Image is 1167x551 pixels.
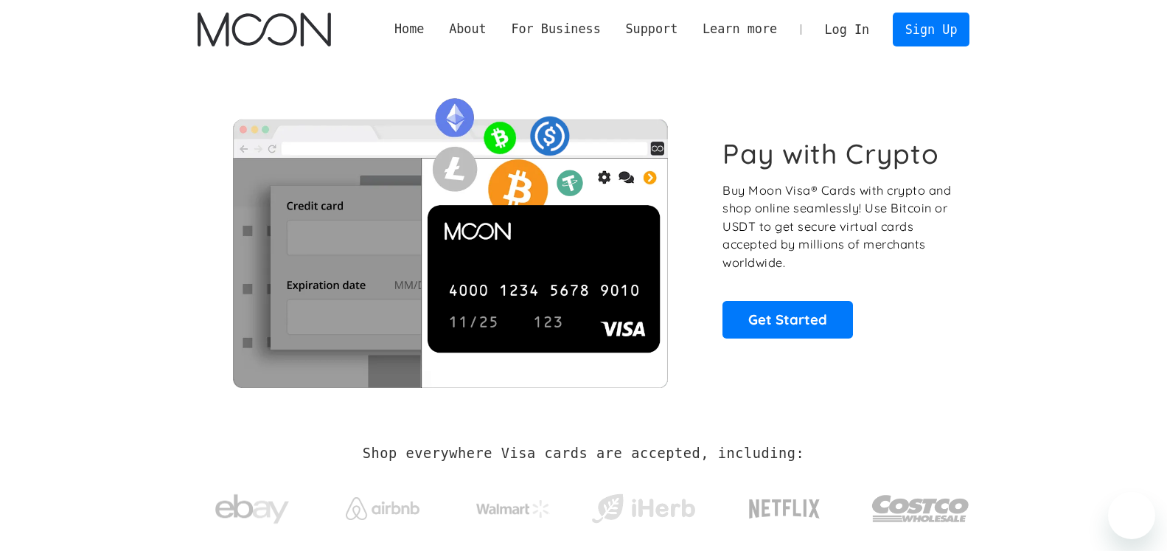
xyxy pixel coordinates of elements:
h1: Pay with Crypto [722,137,939,170]
div: Learn more [703,20,777,38]
a: Log In [812,13,882,46]
a: ebay [198,471,307,540]
a: home [198,13,331,46]
a: iHerb [588,475,698,536]
img: ebay [215,486,289,533]
a: Airbnb [327,482,437,527]
a: Sign Up [893,13,969,46]
img: Moon Logo [198,13,331,46]
img: Netflix [748,491,821,527]
div: For Business [511,20,600,38]
a: Get Started [722,301,853,338]
img: Costco [871,481,970,536]
p: Buy Moon Visa® Cards with crypto and shop online seamlessly! Use Bitcoin or USDT to get secure vi... [722,181,953,272]
iframe: Button to launch messaging window [1108,492,1155,539]
img: Moon Cards let you spend your crypto anywhere Visa is accepted. [198,88,703,387]
div: Support [625,20,677,38]
div: For Business [499,20,613,38]
div: Support [613,20,690,38]
a: Home [382,20,436,38]
img: iHerb [588,490,698,528]
a: Costco [871,466,970,544]
a: Walmart [458,485,568,525]
a: Netflix [719,476,851,535]
img: Walmart [476,500,550,518]
div: About [436,20,498,38]
div: About [449,20,487,38]
div: Learn more [690,20,790,38]
img: Airbnb [346,497,419,520]
h2: Shop everywhere Visa cards are accepted, including: [363,446,804,462]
